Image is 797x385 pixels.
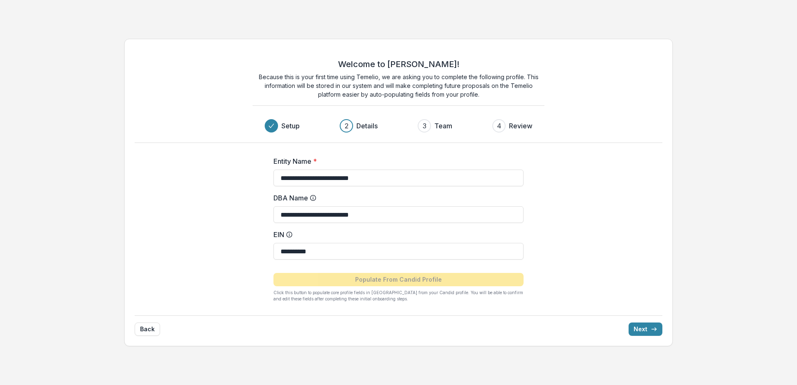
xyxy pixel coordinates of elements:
button: Back [135,322,160,336]
h3: Review [509,121,532,131]
label: EIN [273,230,519,240]
label: Entity Name [273,156,519,166]
div: Progress [265,119,532,132]
div: 3 [423,121,426,131]
p: Because this is your first time using Temelio, we are asking you to complete the following profil... [253,72,544,99]
p: Click this button to populate core profile fields in [GEOGRAPHIC_DATA] from your Candid profile. ... [273,290,524,302]
h3: Details [356,121,378,131]
h2: Welcome to [PERSON_NAME]! [338,59,459,69]
h3: Team [434,121,452,131]
h3: Setup [281,121,300,131]
label: DBA Name [273,193,519,203]
div: 4 [497,121,501,131]
button: Next [629,322,662,336]
div: 2 [345,121,348,131]
button: Populate From Candid Profile [273,273,524,286]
